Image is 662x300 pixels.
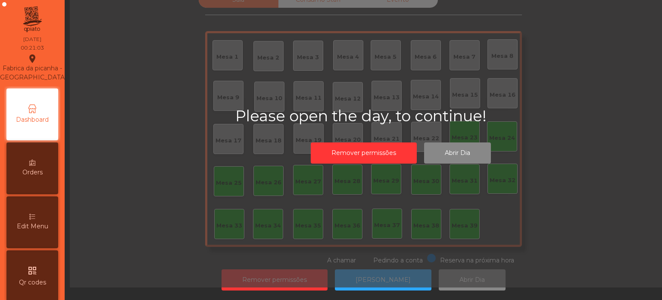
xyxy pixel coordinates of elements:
[19,278,46,287] span: Qr codes
[424,142,491,164] button: Abrir Dia
[16,115,49,124] span: Dashboard
[235,107,566,125] h2: Please open the day, to continue!
[21,44,44,52] div: 00:21:03
[27,54,37,64] i: location_on
[311,142,417,164] button: Remover permissões
[22,168,43,177] span: Orders
[22,4,43,35] img: qpiato
[23,35,41,43] div: [DATE]
[27,265,37,276] i: qr_code
[17,222,48,231] span: Edit Menu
